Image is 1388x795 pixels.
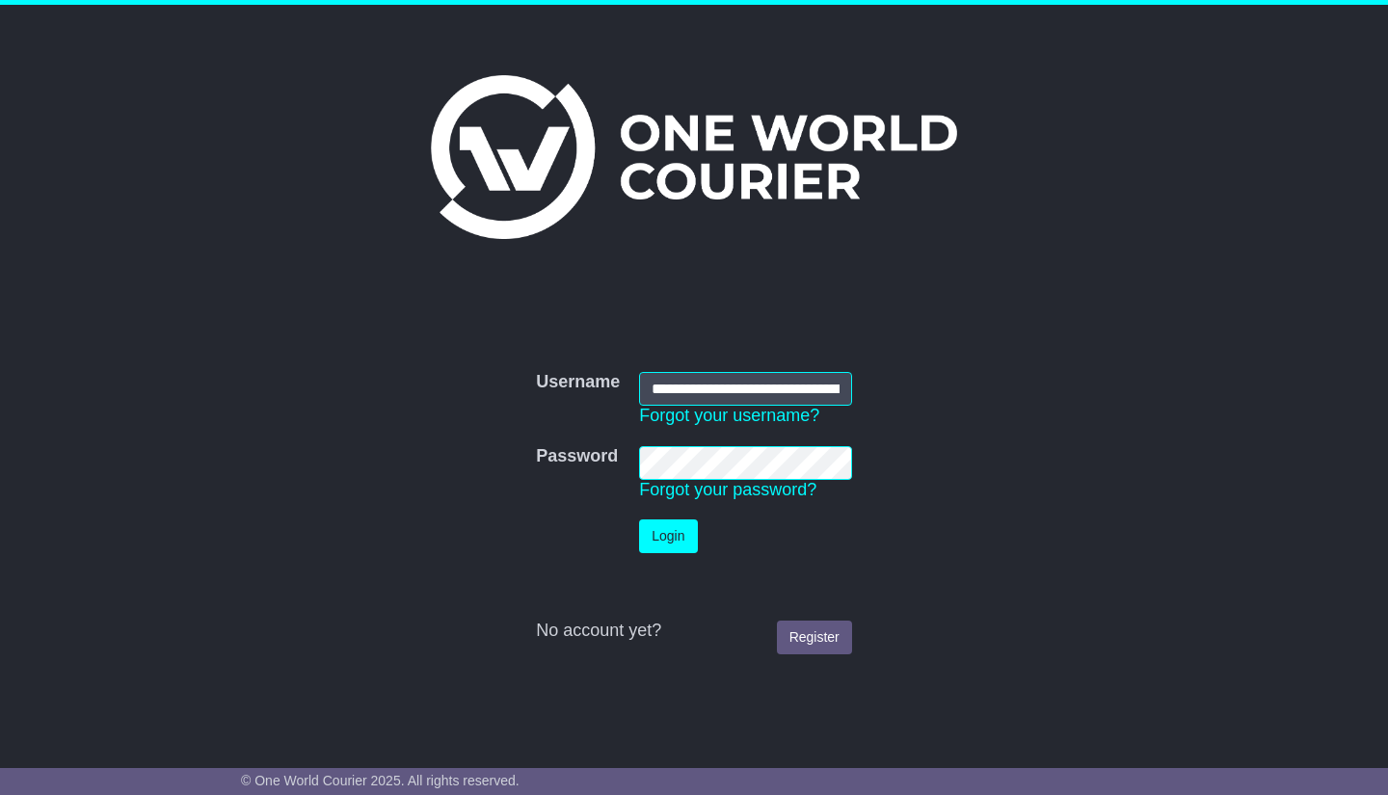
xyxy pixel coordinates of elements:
img: One World [431,75,957,239]
button: Login [639,519,697,553]
a: Forgot your username? [639,406,819,425]
label: Password [536,446,618,467]
a: Forgot your password? [639,480,816,499]
div: No account yet? [536,621,852,642]
a: Register [777,621,852,654]
label: Username [536,372,620,393]
span: © One World Courier 2025. All rights reserved. [241,773,520,788]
